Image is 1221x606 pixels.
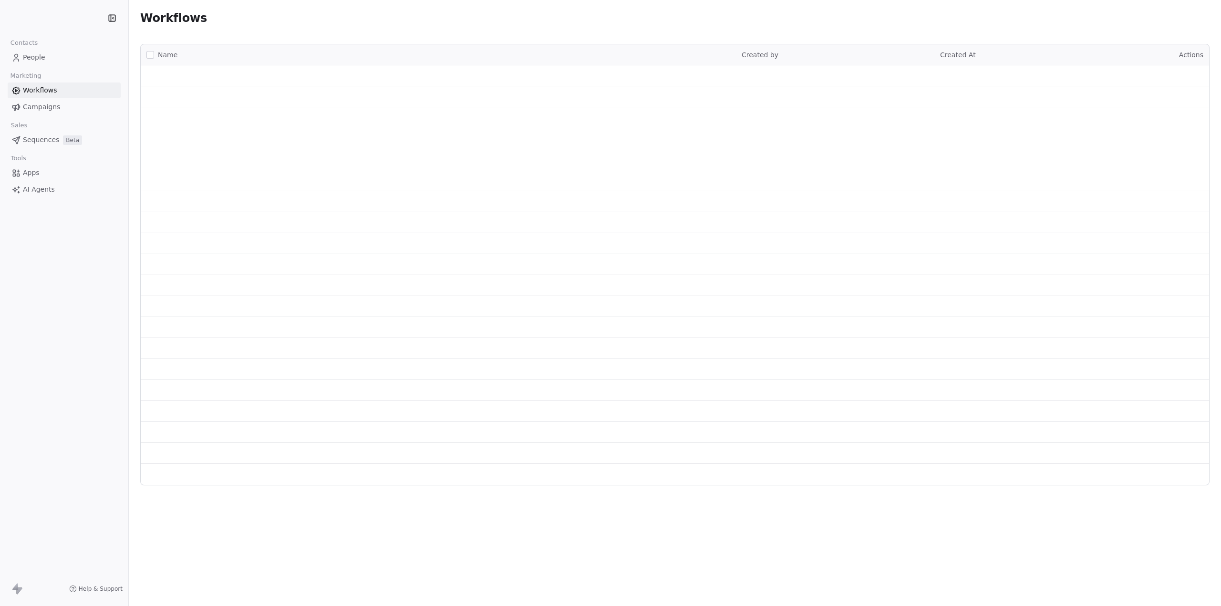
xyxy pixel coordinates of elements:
a: Workflows [8,82,121,98]
span: Apps [23,168,40,178]
a: Help & Support [69,585,123,593]
a: Apps [8,165,121,181]
span: Actions [1179,51,1203,59]
a: SequencesBeta [8,132,121,148]
span: Beta [63,135,82,145]
span: Campaigns [23,102,60,112]
span: AI Agents [23,185,55,195]
span: Contacts [6,36,42,50]
span: Marketing [6,69,45,83]
span: Workflows [140,11,207,25]
span: Tools [7,151,30,165]
span: People [23,52,45,62]
span: Sales [7,118,31,133]
span: Name [158,50,177,60]
a: Campaigns [8,99,121,115]
span: Created by [742,51,778,59]
a: People [8,50,121,65]
span: Created At [940,51,976,59]
span: Sequences [23,135,59,145]
span: Help & Support [79,585,123,593]
a: AI Agents [8,182,121,197]
span: Workflows [23,85,57,95]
